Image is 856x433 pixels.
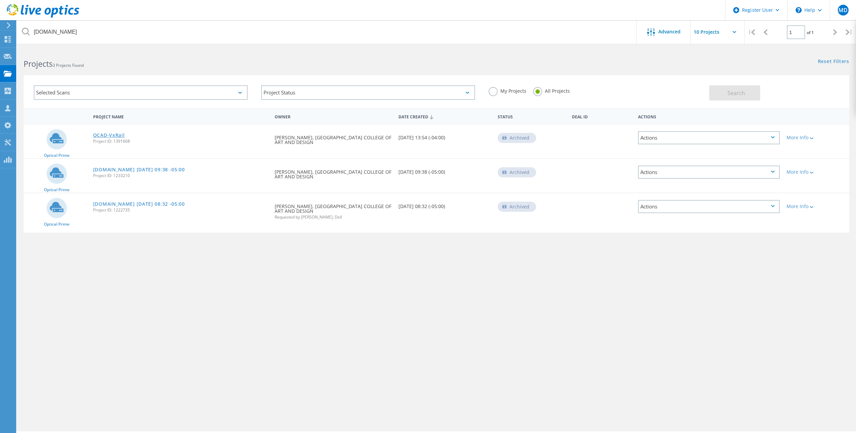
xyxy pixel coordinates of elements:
[34,85,248,100] div: Selected Scans
[494,110,569,122] div: Status
[533,87,570,93] label: All Projects
[658,29,681,34] span: Advanced
[395,159,494,181] div: [DATE] 09:38 (-05:00)
[842,20,856,44] div: |
[635,110,783,122] div: Actions
[271,110,395,122] div: Owner
[498,133,536,143] div: Archived
[93,174,268,178] span: Project ID: 1233210
[638,166,780,179] div: Actions
[271,124,395,151] div: [PERSON_NAME], [GEOGRAPHIC_DATA] COLLEGE OF ART AND DESIGN
[44,188,70,192] span: Optical Prime
[271,193,395,226] div: [PERSON_NAME], [GEOGRAPHIC_DATA] COLLEGE OF ART AND DESIGN
[44,153,70,157] span: Optical Prime
[745,20,758,44] div: |
[93,202,185,206] a: [DOMAIN_NAME] [DATE] 08:32 -05:00
[395,110,494,123] div: Date Created
[93,139,268,143] span: Project ID: 1391668
[638,131,780,144] div: Actions
[727,89,745,97] span: Search
[93,208,268,212] span: Project ID: 1222735
[93,167,185,172] a: [DOMAIN_NAME] [DATE] 09:38 -05:00
[24,58,53,69] b: Projects
[786,135,846,140] div: More Info
[261,85,475,100] div: Project Status
[395,124,494,147] div: [DATE] 13:54 (-04:00)
[44,222,70,226] span: Optical Prime
[638,200,780,213] div: Actions
[569,110,635,122] div: Deal Id
[90,110,271,122] div: Project Name
[93,133,125,138] a: OCAD-VxRail
[275,215,392,219] span: Requested by [PERSON_NAME], Dell
[786,170,846,174] div: More Info
[7,14,79,19] a: Live Optics Dashboard
[498,167,536,177] div: Archived
[395,193,494,215] div: [DATE] 08:32 (-05:00)
[709,85,760,100] button: Search
[271,159,395,186] div: [PERSON_NAME], [GEOGRAPHIC_DATA] COLLEGE OF ART AND DESIGN
[498,202,536,212] div: Archived
[786,204,846,209] div: More Info
[489,87,526,93] label: My Projects
[796,7,802,13] svg: \n
[17,20,637,44] input: Search projects by name, owner, ID, company, etc
[818,59,849,65] a: Reset Filters
[838,7,848,13] span: MD
[53,62,84,68] span: 3 Projects Found
[807,30,814,35] span: of 1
